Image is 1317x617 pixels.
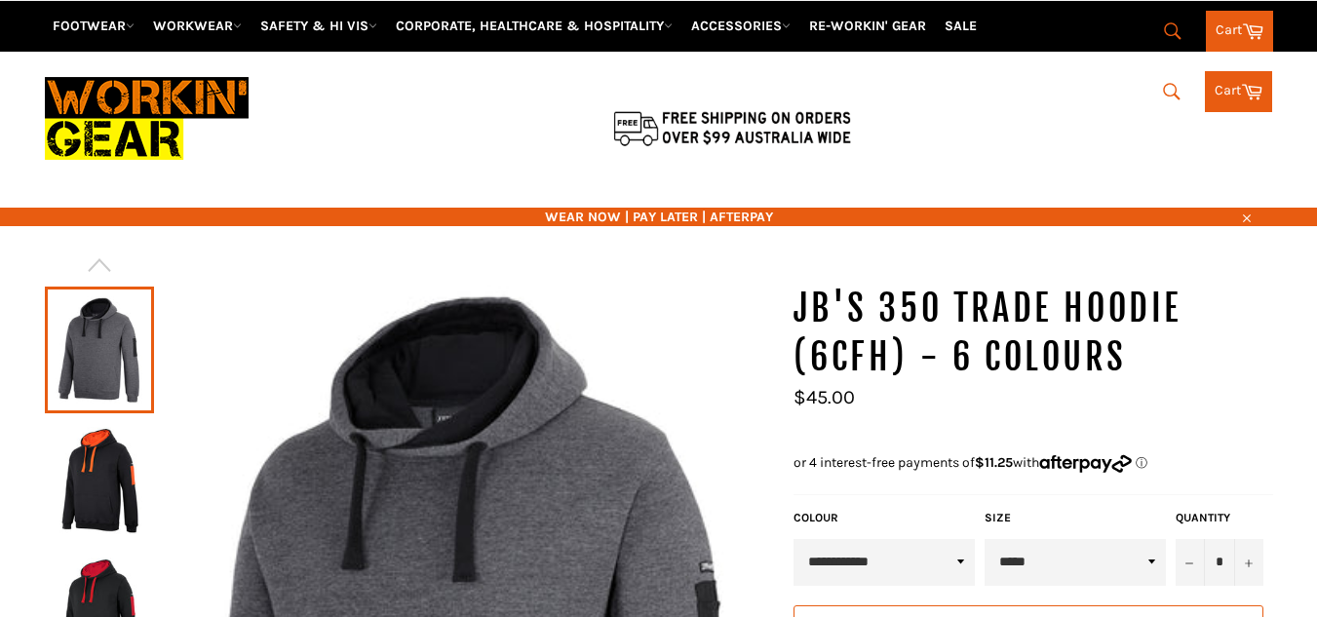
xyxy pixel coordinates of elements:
label: Quantity [1176,510,1263,526]
span: $45.00 [794,386,855,408]
a: RE-WORKIN' GEAR [801,9,934,43]
a: WORKWEAR [145,9,250,43]
img: Flat $9.95 shipping Australia wide [610,107,854,148]
a: ACCESSORIES [683,9,798,43]
h1: JB'S 350 Trade Hoodie (6CFH) - 6 Colours [794,285,1273,381]
label: Size [985,510,1166,526]
a: Cart [1205,71,1272,112]
a: SALE [937,9,985,43]
button: Increase item quantity by one [1234,539,1263,586]
img: WORKIN GEAR - JB'S 350 Trade Hoodie [55,427,144,534]
a: Cart [1206,11,1273,52]
a: FOOTWEAR [45,9,142,43]
a: CORPORATE, HEALTHCARE & HOSPITALITY [388,9,680,43]
a: SAFETY & HI VIS [252,9,385,43]
button: Reduce item quantity by one [1176,539,1205,586]
span: WEAR NOW | PAY LATER | AFTERPAY [45,208,1273,226]
label: COLOUR [794,510,975,526]
img: Workin Gear leaders in Workwear, Safety Boots, PPE, Uniforms. Australia's No.1 in Workwear [45,63,249,174]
